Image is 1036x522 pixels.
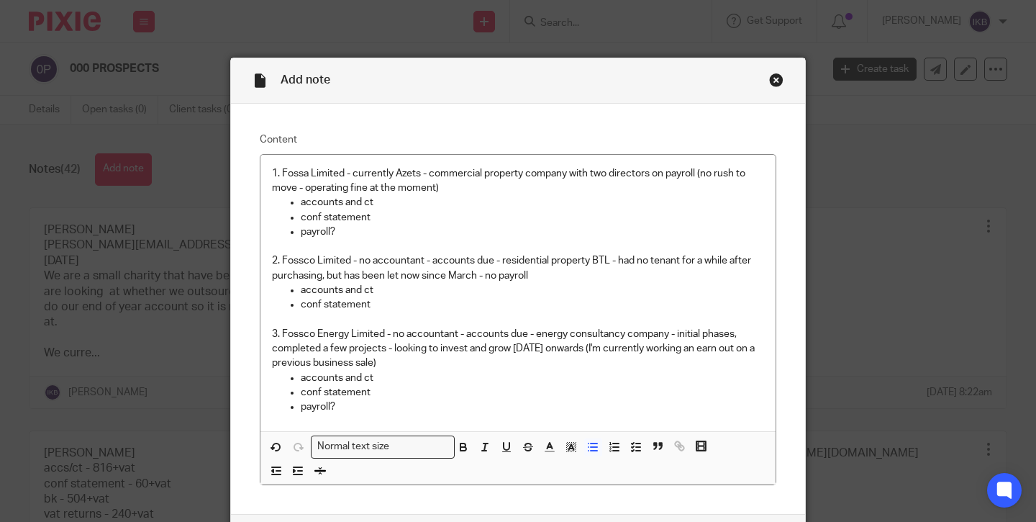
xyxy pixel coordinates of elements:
[769,73,783,87] div: Close this dialog window
[301,385,764,400] p: conf statement
[272,239,764,283] p: 2. Fossco Limited - no accountant - accounts due - residential property BTL - had no tenant for a...
[272,166,764,196] p: 1. Fossa Limited - currently Azets - commercial property company with two directors on payroll (n...
[301,297,764,312] p: conf statement
[272,327,764,371] p: 3. Fossco Energy Limited - no accountant - accounts due - energy consultancy company - initial ph...
[314,439,393,454] span: Normal text size
[301,371,764,385] p: accounts and ct
[301,225,764,239] p: payroll?
[260,132,776,147] label: Content
[281,74,330,86] span: Add note
[301,400,764,414] p: payroll?
[311,436,455,458] div: Search for option
[301,210,764,225] p: conf statement
[394,439,446,454] input: Search for option
[301,283,764,297] p: accounts and ct
[301,195,764,210] p: accounts and ct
